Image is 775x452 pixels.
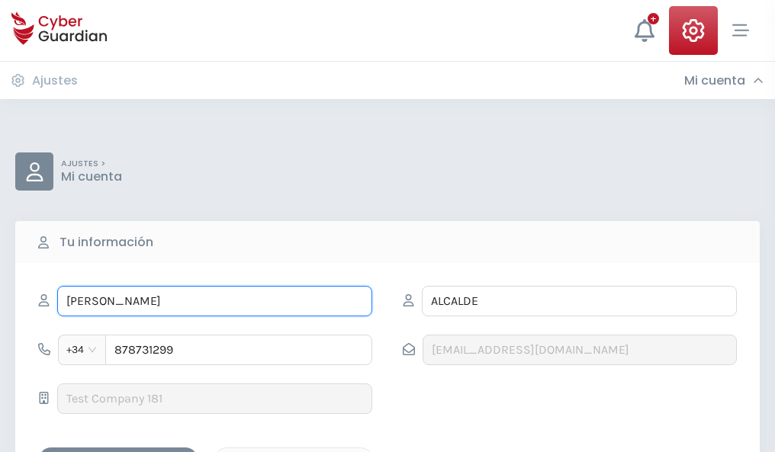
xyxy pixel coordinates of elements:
div: Mi cuenta [684,73,764,88]
b: Tu información [59,233,153,252]
h3: Mi cuenta [684,73,745,88]
div: + [648,13,659,24]
h3: Ajustes [32,73,78,88]
input: 612345678 [105,335,372,365]
p: AJUSTES > [61,159,122,169]
p: Mi cuenta [61,169,122,184]
span: +34 [66,338,98,361]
